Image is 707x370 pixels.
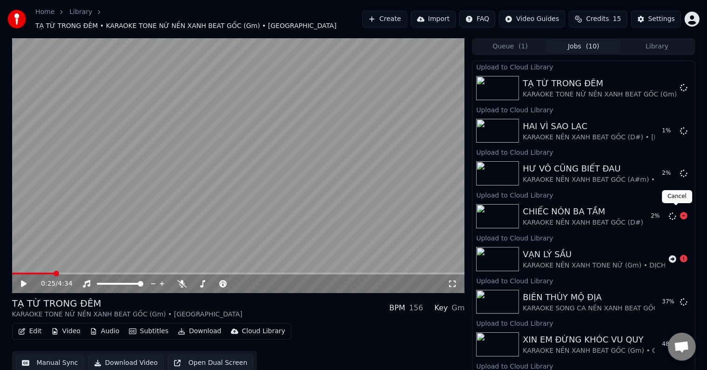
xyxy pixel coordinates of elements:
[125,325,172,338] button: Subtitles
[47,325,84,338] button: Video
[472,232,694,243] div: Upload to Cloud Library
[242,327,285,336] div: Cloud Library
[648,14,675,24] div: Settings
[41,279,63,288] div: /
[451,302,465,314] div: Gm
[569,11,627,27] button: Credits15
[86,325,123,338] button: Audio
[523,333,690,346] div: XIN EM ĐỪNG KHÓC VU QUY
[523,175,694,185] div: KARAOKE NỀN XANH BEAT GỐC (A#m) • TRO-MUSIC
[472,275,694,286] div: Upload to Cloud Library
[662,298,676,306] div: 37 %
[613,14,621,24] span: 15
[362,11,407,27] button: Create
[586,14,609,24] span: Credits
[651,212,665,220] div: 2 %
[174,325,225,338] button: Download
[662,170,676,177] div: 2 %
[472,146,694,158] div: Upload to Cloud Library
[7,10,26,28] img: youka
[459,11,495,27] button: FAQ
[662,341,676,348] div: 48 %
[472,189,694,200] div: Upload to Cloud Library
[620,40,694,53] button: Library
[518,42,528,51] span: ( 1 )
[58,279,72,288] span: 4:34
[12,310,242,319] div: KARAOKE TONE NỮ NỀN XANH BEAT GỐC (Gm) • [GEOGRAPHIC_DATA]
[389,302,405,314] div: BPM
[523,133,705,142] div: KARAOKE NỀN XANH BEAT GỐC (D#) • [PERSON_NAME]
[35,7,362,31] nav: breadcrumb
[499,11,565,27] button: Video Guides
[409,302,424,314] div: 156
[69,7,92,17] a: Library
[35,21,337,31] span: TẠ TỪ TRONG ĐÊM • KARAOKE TONE NỮ NỀN XANH BEAT GỐC (Gm) • [GEOGRAPHIC_DATA]
[662,190,692,203] div: Cancel
[434,302,448,314] div: Key
[472,104,694,115] div: Upload to Cloud Library
[411,11,456,27] button: Import
[523,346,690,356] div: KARAOKE NỀN XANH BEAT GỐC (Gm) • QUANG LẬP
[472,61,694,72] div: Upload to Cloud Library
[41,279,55,288] span: 0:25
[35,7,54,17] a: Home
[473,40,547,53] button: Queue
[668,333,696,361] div: Open chat
[472,317,694,329] div: Upload to Cloud Library
[631,11,681,27] button: Settings
[14,325,46,338] button: Edit
[523,120,705,133] div: HAI VÌ SAO LẠC
[662,127,676,135] div: 1 %
[523,162,694,175] div: HƯ VÔ CŨNG BIẾT ĐAU
[586,42,599,51] span: ( 10 )
[12,297,242,310] div: TẠ TỪ TRONG ĐÊM
[547,40,620,53] button: Jobs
